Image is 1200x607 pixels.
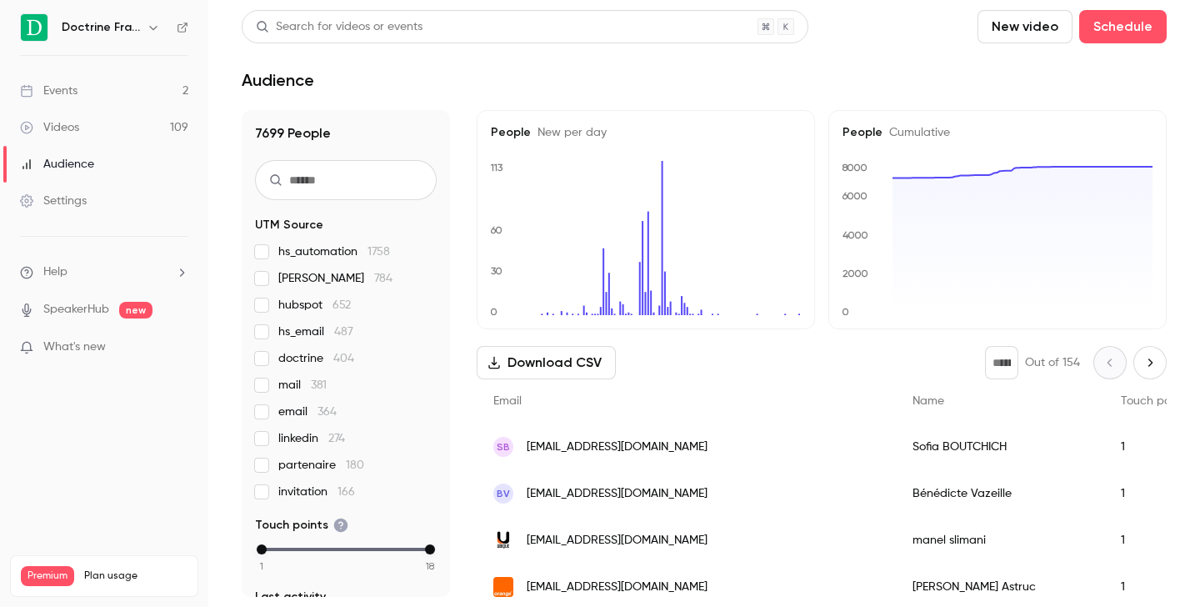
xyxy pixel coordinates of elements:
[255,517,348,534] span: Touch points
[497,486,510,501] span: BV
[278,350,354,367] span: doctrine
[20,156,94,173] div: Audience
[278,377,327,394] span: mail
[367,246,390,258] span: 1758
[912,395,944,407] span: Name
[842,124,1152,141] h5: People
[317,406,337,418] span: 364
[1133,346,1167,379] button: Next page
[21,566,74,586] span: Premium
[242,70,314,90] h1: Audience
[426,559,434,574] span: 18
[346,459,364,471] span: 180
[328,433,345,444] span: 274
[491,124,801,141] h5: People
[497,439,510,454] span: SB
[425,544,435,554] div: max
[374,273,392,284] span: 784
[842,229,868,241] text: 4000
[334,326,353,338] span: 487
[20,83,77,99] div: Events
[882,127,950,138] span: Cumulative
[20,193,87,209] div: Settings
[1079,10,1167,43] button: Schedule
[527,485,707,503] span: [EMAIL_ADDRESS][DOMAIN_NAME]
[84,569,187,583] span: Plan usage
[332,299,351,311] span: 652
[493,577,513,597] img: wanadoo.fr
[255,123,437,143] h1: 7699 People
[333,353,354,364] span: 404
[43,263,67,281] span: Help
[977,10,1072,43] button: New video
[896,517,1104,564] div: manel slimani
[20,263,188,281] li: help-dropdown-opener
[278,243,390,260] span: hs_automation
[255,589,326,605] span: Last activity
[527,579,707,596] span: [EMAIL_ADDRESS][DOMAIN_NAME]
[255,217,323,233] span: UTM Source
[1025,354,1080,371] p: Out of 154
[43,301,109,319] a: SpeakerHub
[278,457,364,474] span: partenaire
[896,424,1104,470] div: Sofia BOUTCHICH
[491,265,502,277] text: 30
[527,439,707,456] span: [EMAIL_ADDRESS][DOMAIN_NAME]
[896,470,1104,517] div: Bénédicte Vazeille
[21,14,47,41] img: Doctrine France
[278,404,337,420] span: email
[20,119,79,136] div: Videos
[842,268,868,279] text: 2000
[493,395,522,407] span: Email
[43,339,106,356] span: What's new
[842,306,849,318] text: 0
[119,302,152,319] span: new
[278,324,353,340] span: hs_email
[168,340,188,355] iframe: Noticeable Trigger
[842,190,867,202] text: 6000
[278,297,351,314] span: hubspot
[493,530,513,550] img: groupeubique.com
[531,127,607,138] span: New per day
[278,430,345,447] span: linkedin
[842,162,867,173] text: 8000
[490,224,502,236] text: 60
[527,532,707,549] span: [EMAIL_ADDRESS][DOMAIN_NAME]
[1121,395,1189,407] span: Touch points
[490,306,497,318] text: 0
[278,270,392,287] span: [PERSON_NAME]
[490,162,503,173] text: 113
[477,346,616,379] button: Download CSV
[62,19,140,36] h6: Doctrine France
[311,379,327,391] span: 381
[257,544,267,554] div: min
[260,559,263,574] span: 1
[278,484,355,500] span: invitation
[337,486,355,498] span: 166
[256,18,422,36] div: Search for videos or events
